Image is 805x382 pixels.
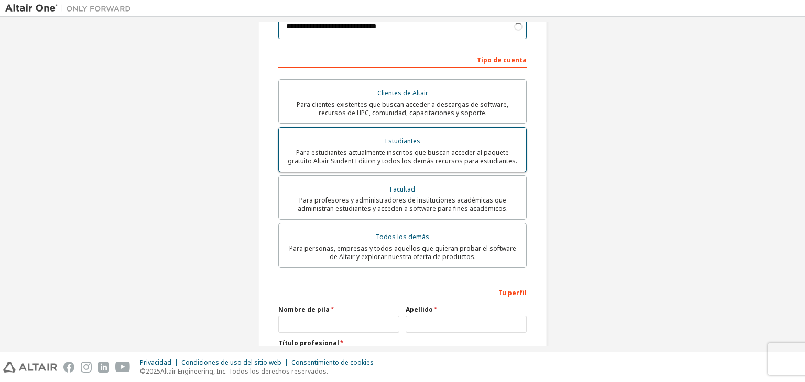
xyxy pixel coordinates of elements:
font: Facultad [390,185,415,194]
font: 2025 [146,367,160,376]
font: Altair Engineering, Inc. Todos los derechos reservados. [160,367,328,376]
font: Para profesores y administradores de instituciones académicas que administran estudiantes y acced... [298,196,508,213]
font: Título profesional [278,339,339,347]
font: Apellido [406,305,433,314]
font: Tipo de cuenta [477,55,527,64]
font: Todos los demás [376,232,429,241]
img: Altair Uno [5,3,136,14]
img: youtube.svg [115,362,130,373]
font: Condiciones de uso del sitio web [181,358,281,367]
font: © [140,367,146,376]
img: facebook.svg [63,362,74,373]
font: Clientes de Altair [377,88,428,97]
font: Nombre de pila [278,305,330,314]
font: Para personas, empresas y todos aquellos que quieran probar el software de Altair y explorar nues... [289,244,516,261]
font: Para estudiantes actualmente inscritos que buscan acceder al paquete gratuito Altair Student Edit... [288,148,517,165]
img: altair_logo.svg [3,362,57,373]
font: Consentimiento de cookies [291,358,374,367]
img: linkedin.svg [98,362,109,373]
font: Para clientes existentes que buscan acceder a descargas de software, recursos de HPC, comunidad, ... [297,100,508,117]
img: instagram.svg [81,362,92,373]
font: Estudiantes [385,137,420,145]
font: Privacidad [140,358,171,367]
font: Tu perfil [498,288,527,297]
